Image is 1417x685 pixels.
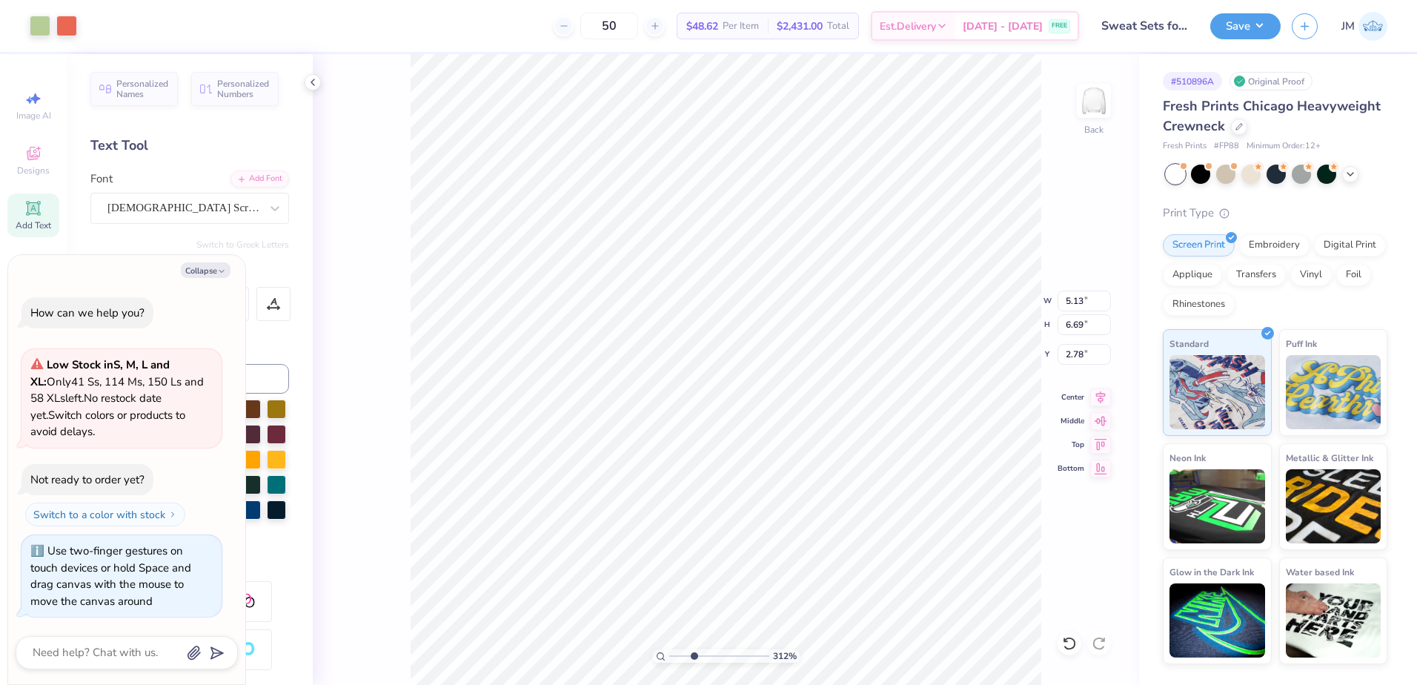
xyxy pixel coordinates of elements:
[30,357,204,439] span: Only 41 Ss, 114 Ms, 150 Ls and 58 XLs left. Switch colors or products to avoid delays.
[827,19,849,34] span: Total
[1169,336,1209,351] span: Standard
[217,79,270,99] span: Personalized Numbers
[1336,264,1371,286] div: Foil
[30,391,162,423] span: No restock date yet.
[90,171,113,188] label: Font
[880,19,936,34] span: Est. Delivery
[1058,440,1084,450] span: Top
[1084,123,1104,136] div: Back
[1163,234,1235,257] div: Screen Print
[116,79,169,99] span: Personalized Names
[1286,450,1373,466] span: Metallic & Glitter Ink
[1163,72,1222,90] div: # 510896A
[1169,355,1265,429] img: Standard
[168,510,177,519] img: Switch to a color with stock
[963,19,1043,34] span: [DATE] - [DATE]
[1286,469,1381,543] img: Metallic & Glitter Ink
[1169,564,1254,580] span: Glow in the Dark Ink
[1214,140,1239,153] span: # FP88
[1058,392,1084,403] span: Center
[773,649,797,663] span: 312 %
[1052,21,1067,31] span: FREE
[230,171,289,188] div: Add Font
[1058,463,1084,474] span: Bottom
[1229,72,1313,90] div: Original Proof
[181,262,230,278] button: Collapse
[1227,264,1286,286] div: Transfers
[1341,18,1355,35] span: JM
[1163,294,1235,316] div: Rhinestones
[1358,12,1387,41] img: Joshua Malaki
[30,357,170,389] strong: Low Stock in S, M, L and XL :
[1169,469,1265,543] img: Neon Ink
[1286,583,1381,658] img: Water based Ink
[1341,12,1387,41] a: JM
[16,110,51,122] span: Image AI
[580,13,638,39] input: – –
[30,472,145,487] div: Not ready to order yet?
[1247,140,1321,153] span: Minimum Order: 12 +
[1169,583,1265,658] img: Glow in the Dark Ink
[1090,11,1199,41] input: Untitled Design
[777,19,823,34] span: $2,431.00
[1239,234,1310,257] div: Embroidery
[1286,564,1354,580] span: Water based Ink
[1314,234,1386,257] div: Digital Print
[1079,86,1109,116] img: Back
[1163,97,1381,135] span: Fresh Prints Chicago Heavyweight Crewneck
[16,219,51,231] span: Add Text
[196,239,289,251] button: Switch to Greek Letters
[1286,336,1317,351] span: Puff Ink
[1169,450,1206,466] span: Neon Ink
[1210,13,1281,39] button: Save
[1163,140,1207,153] span: Fresh Prints
[1286,355,1381,429] img: Puff Ink
[17,165,50,176] span: Designs
[25,503,185,526] button: Switch to a color with stock
[30,305,145,320] div: How can we help you?
[1163,264,1222,286] div: Applique
[90,136,289,156] div: Text Tool
[1290,264,1332,286] div: Vinyl
[723,19,759,34] span: Per Item
[1163,205,1387,222] div: Print Type
[686,19,718,34] span: $48.62
[30,543,191,609] div: Use two-finger gestures on touch devices or hold Space and drag canvas with the mouse to move the...
[1058,416,1084,426] span: Middle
